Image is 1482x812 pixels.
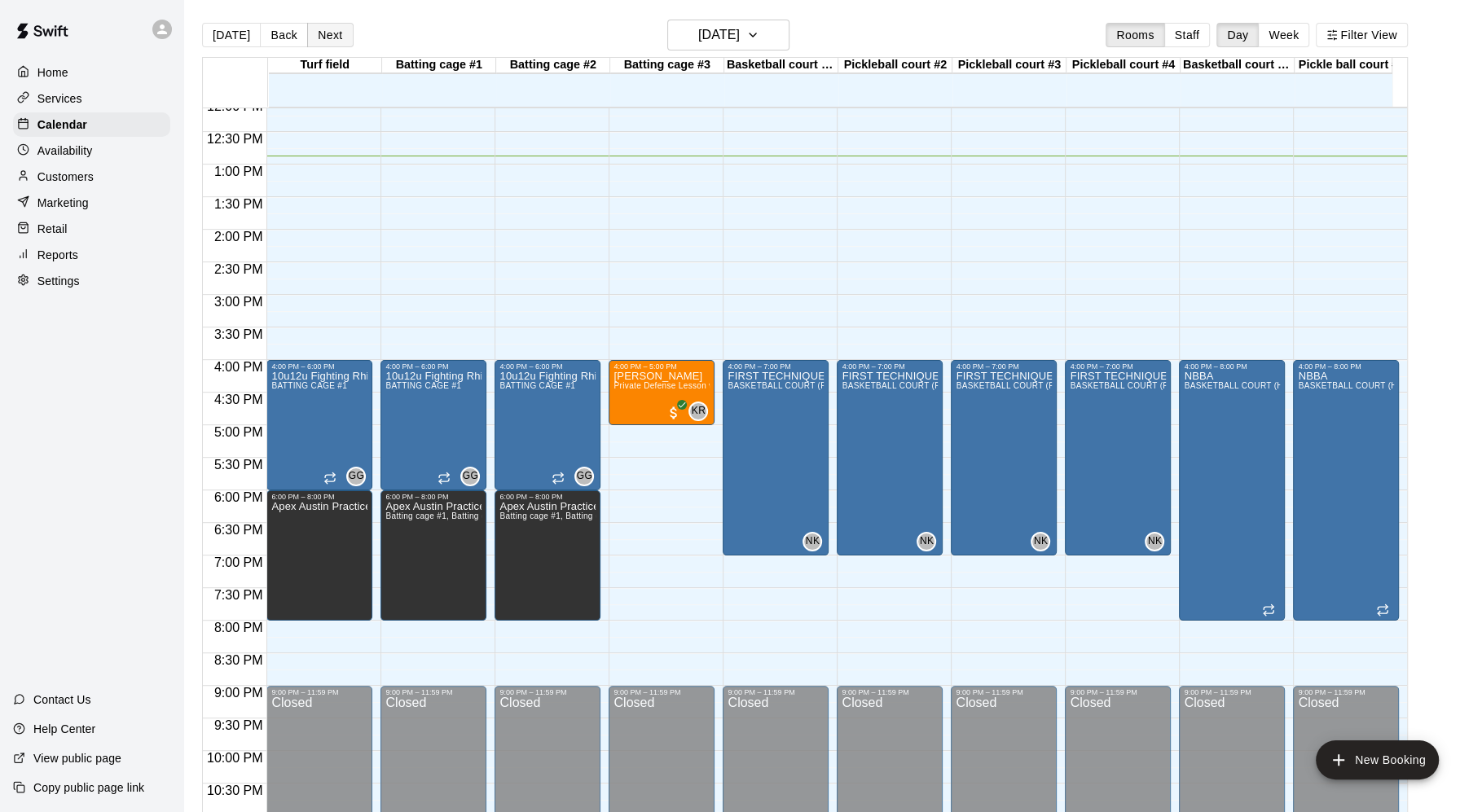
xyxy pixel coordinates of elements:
[380,490,486,621] div: 6:00 PM – 8:00 PM: Apex Austin Practice
[1034,533,1048,550] span: NK
[203,783,266,797] span: 10:30 PM
[1293,360,1399,621] div: 4:00 PM – 8:00 PM: NBBA
[210,523,267,537] span: 6:30 PM
[210,262,267,276] span: 2:30 PM
[1031,532,1050,551] div: Nathan Katz
[1151,532,1164,551] span: Nathan Katz
[385,493,482,501] div: 6:00 PM – 8:00 PM
[13,191,170,215] a: Marketing
[1295,58,1409,73] div: Pickle ball court #1
[260,23,308,47] button: Back
[13,138,170,163] div: Availability
[723,360,829,555] div: 4:00 PM – 7:00 PM: FIRST TECHNIQUE
[1262,604,1275,617] span: Recurring event
[210,425,267,439] span: 5:00 PM
[1184,362,1280,371] div: 4:00 PM – 8:00 PM
[1145,532,1164,551] div: Nathan Katz
[385,511,551,520] span: Batting cage #1, Batting cage #2, Turf field
[1184,688,1280,696] div: 9:00 PM – 11:59 PM
[1316,23,1407,47] button: Filter View
[13,269,170,293] a: Settings
[667,20,789,50] button: [DATE]
[266,490,372,621] div: 6:00 PM – 8:00 PM: Apex Austin Practice
[724,58,838,73] div: Basketball court (full)
[1179,360,1285,621] div: 4:00 PM – 8:00 PM: NBBA
[13,86,170,111] a: Services
[13,112,170,137] a: Calendar
[210,490,267,504] span: 6:00 PM
[467,467,480,486] span: Gabe Gelsman
[688,402,708,421] div: Katie Rohrer
[210,295,267,309] span: 3:00 PM
[609,360,715,425] div: 4:00 PM – 5:00 PM: Addison Tatman
[202,23,261,47] button: [DATE]
[385,688,482,696] div: 9:00 PM – 11:59 PM
[1106,23,1164,47] button: Rooms
[1037,532,1050,551] span: Nathan Katz
[37,273,80,289] p: Settings
[271,688,367,696] div: 9:00 PM – 11:59 PM
[385,381,461,390] span: BATTING CAGE #1
[210,458,267,472] span: 5:30 PM
[37,90,82,107] p: Services
[499,362,596,371] div: 4:00 PM – 6:00 PM
[951,360,1057,555] div: 4:00 PM – 7:00 PM: FIRST TECHNIQUE
[460,467,480,486] div: Gabe Gelsman
[33,691,91,708] p: Contact Us
[380,360,486,490] div: 4:00 PM – 6:00 PM: 10u12u Fighting Rhinos Practice
[1316,740,1439,779] button: add
[13,243,170,267] div: Reports
[920,533,934,550] span: NK
[956,381,1072,390] span: BASKETBALL COURT (FULL)
[210,653,267,667] span: 8:30 PM
[385,362,482,371] div: 4:00 PM – 6:00 PM
[346,467,366,486] div: Gabe Gelsman
[842,362,938,371] div: 4:00 PM – 7:00 PM
[210,360,267,374] span: 4:00 PM
[610,58,724,73] div: Batting cage #3
[842,381,958,390] span: BASKETBALL COURT (FULL)
[210,588,267,602] span: 7:30 PM
[210,718,267,732] span: 9:30 PM
[271,493,367,501] div: 6:00 PM – 8:00 PM
[382,58,496,73] div: Batting cage #1
[1376,604,1389,617] span: Recurring event
[33,721,95,737] p: Help Center
[323,472,336,485] span: Recurring event
[1298,688,1394,696] div: 9:00 PM – 11:59 PM
[1258,23,1309,47] button: Week
[666,405,682,421] span: All customers have paid
[271,381,347,390] span: BATTING CAGE #1
[1184,381,1301,390] span: BASKETBALL COURT (HALF)
[349,468,364,485] span: GG
[1181,58,1295,73] div: Basketball court (half)
[463,468,478,485] span: GG
[837,360,943,555] div: 4:00 PM – 7:00 PM: FIRST TECHNIQUE
[203,132,266,146] span: 12:30 PM
[210,621,267,634] span: 8:00 PM
[728,688,824,696] div: 9:00 PM – 11:59 PM
[574,467,594,486] div: Gabe Gelsman
[353,467,366,486] span: Gabe Gelsman
[698,24,740,46] h6: [DATE]
[838,58,952,73] div: Pickleball court #2
[37,221,68,237] p: Retail
[956,362,1052,371] div: 4:00 PM – 7:00 PM
[438,472,451,485] span: Recurring event
[271,362,367,371] div: 4:00 PM – 6:00 PM
[552,472,565,485] span: Recurring event
[1298,362,1394,371] div: 4:00 PM – 8:00 PM
[210,230,267,244] span: 2:00 PM
[496,58,610,73] div: Batting cage #2
[1216,23,1259,47] button: Day
[499,688,596,696] div: 9:00 PM – 11:59 PM
[13,217,170,241] div: Retail
[210,393,267,406] span: 4:30 PM
[728,362,824,371] div: 4:00 PM – 7:00 PM
[956,688,1052,696] div: 9:00 PM – 11:59 PM
[266,360,372,490] div: 4:00 PM – 6:00 PM: 10u12u Fighting Rhinos Practice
